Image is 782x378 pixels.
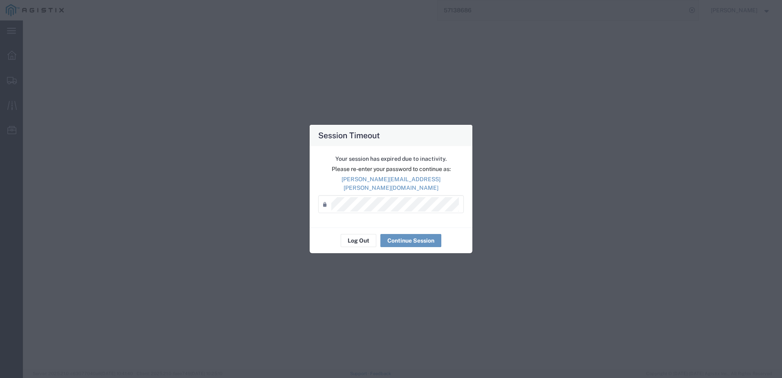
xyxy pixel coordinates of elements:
p: Your session has expired due to inactivity. [318,155,464,163]
p: Please re-enter your password to continue as: [318,165,464,173]
p: [PERSON_NAME][EMAIL_ADDRESS][PERSON_NAME][DOMAIN_NAME] [318,175,464,192]
button: Continue Session [380,234,441,247]
button: Log Out [341,234,376,247]
h4: Session Timeout [318,129,380,141]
